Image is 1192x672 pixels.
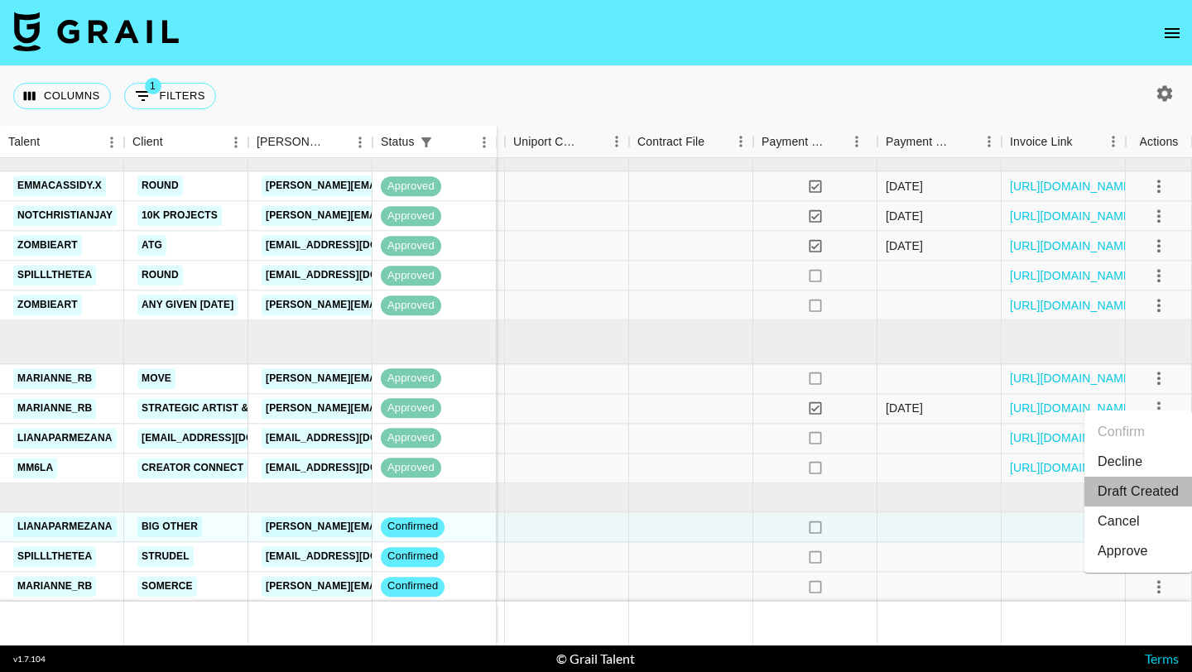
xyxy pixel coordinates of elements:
button: Menu [99,130,124,155]
div: Approve [1098,541,1148,561]
span: approved [381,238,441,254]
span: confirmed [381,579,445,595]
span: approved [381,430,441,446]
button: Sort [438,131,461,154]
span: confirmed [381,550,445,565]
div: Payment Sent [753,126,877,158]
div: Actions [1140,126,1179,158]
a: marianne_rb [13,398,96,419]
a: Creator Connect [137,458,248,478]
button: Show filters [415,131,438,154]
button: select merge strategy [1145,365,1173,393]
a: [URL][DOMAIN_NAME] [1010,401,1135,417]
div: Invoice Link [1010,126,1073,158]
button: Menu [728,129,753,154]
button: Sort [826,130,849,153]
div: Contract File [629,126,753,158]
span: confirmed [381,520,445,535]
a: [URL][DOMAIN_NAME] [1010,267,1135,284]
span: 1 [145,78,161,94]
a: Big Other [137,516,202,537]
div: 11/09/2025 [886,401,923,417]
a: 10k Projects [137,206,222,227]
a: lianaparmezana [13,516,117,537]
button: Sort [324,131,348,154]
li: Draft Created [1084,477,1192,506]
a: [EMAIL_ADDRESS][DOMAIN_NAME] [262,266,447,286]
button: select merge strategy [1145,395,1173,423]
button: Select columns [13,83,111,109]
div: Booker [248,126,372,158]
a: [PERSON_NAME][EMAIL_ADDRESS][DOMAIN_NAME] [262,295,531,316]
li: Decline [1084,447,1192,477]
a: ATG [137,236,166,257]
div: [PERSON_NAME] [257,126,324,158]
img: Grail Talent [13,12,179,51]
button: Sort [163,131,186,154]
a: emmacassidy.x [13,176,106,197]
button: Show filters [124,83,216,109]
a: [URL][DOMAIN_NAME] [1010,460,1135,477]
button: Sort [1073,130,1096,153]
a: Strategic Artist & Repertoire [137,398,321,419]
div: Actions [1126,126,1192,158]
div: Invoice Notes [381,126,505,158]
button: Menu [472,130,497,155]
a: mm6la [13,458,57,478]
a: Terms [1145,650,1179,666]
div: Payment Sent Date [886,126,954,158]
a: notchristianjay [13,206,117,227]
span: approved [381,460,441,476]
a: MOVE [137,368,175,389]
a: zombieart [13,236,82,257]
a: [PERSON_NAME][EMAIL_ADDRESS][PERSON_NAME][DOMAIN_NAME] [262,206,617,227]
a: Any given [DATE] [137,295,238,316]
a: [EMAIL_ADDRESS][DOMAIN_NAME] [262,236,447,257]
a: [URL][DOMAIN_NAME] [1010,371,1135,387]
div: 22/08/2025 [886,208,923,224]
div: Payment Sent [762,126,826,158]
a: [EMAIL_ADDRESS][DOMAIN_NAME] [137,428,323,449]
div: Payment Sent Date [877,126,1002,158]
a: marianne_rb [13,576,96,597]
div: Uniport Contact Email [513,126,581,158]
button: Menu [348,130,372,155]
button: select merge strategy [1145,172,1173,200]
button: open drawer [1156,17,1189,50]
a: Strudel [137,546,194,567]
button: Menu [604,129,629,154]
div: Status [381,126,415,158]
button: Menu [223,130,248,155]
span: approved [381,401,441,416]
a: [EMAIL_ADDRESS][DOMAIN_NAME] [262,428,447,449]
div: Invoice Link [1002,126,1126,158]
a: spilllthetea [13,546,96,567]
div: Client [124,126,248,158]
button: select merge strategy [1145,262,1173,290]
a: [EMAIL_ADDRESS][DOMAIN_NAME] [262,546,447,567]
span: approved [381,209,441,224]
a: [PERSON_NAME][EMAIL_ADDRESS][DOMAIN_NAME] [262,368,531,389]
a: [URL][DOMAIN_NAME] [1010,430,1135,447]
a: [URL][DOMAIN_NAME] [1010,297,1135,314]
span: approved [381,371,441,386]
button: Menu [977,129,1002,154]
div: Uniport Contact Email [505,126,629,158]
button: Sort [704,130,728,153]
div: 01/09/2025 [886,238,923,254]
button: Sort [40,131,63,154]
div: Client [132,126,163,158]
button: Menu [1101,129,1126,154]
div: 28/08/2025 [886,178,923,194]
a: Somerce [137,576,197,597]
span: approved [381,179,441,194]
a: Round [137,266,183,286]
button: select merge strategy [1145,573,1173,601]
a: [EMAIL_ADDRESS][DOMAIN_NAME] [262,458,447,478]
a: [URL][DOMAIN_NAME] [1010,208,1135,224]
a: zombieart [13,295,82,316]
div: v 1.7.104 [13,654,46,665]
span: approved [381,268,441,284]
button: select merge strategy [1145,232,1173,260]
a: [PERSON_NAME][EMAIL_ADDRESS][DOMAIN_NAME] [262,516,531,537]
